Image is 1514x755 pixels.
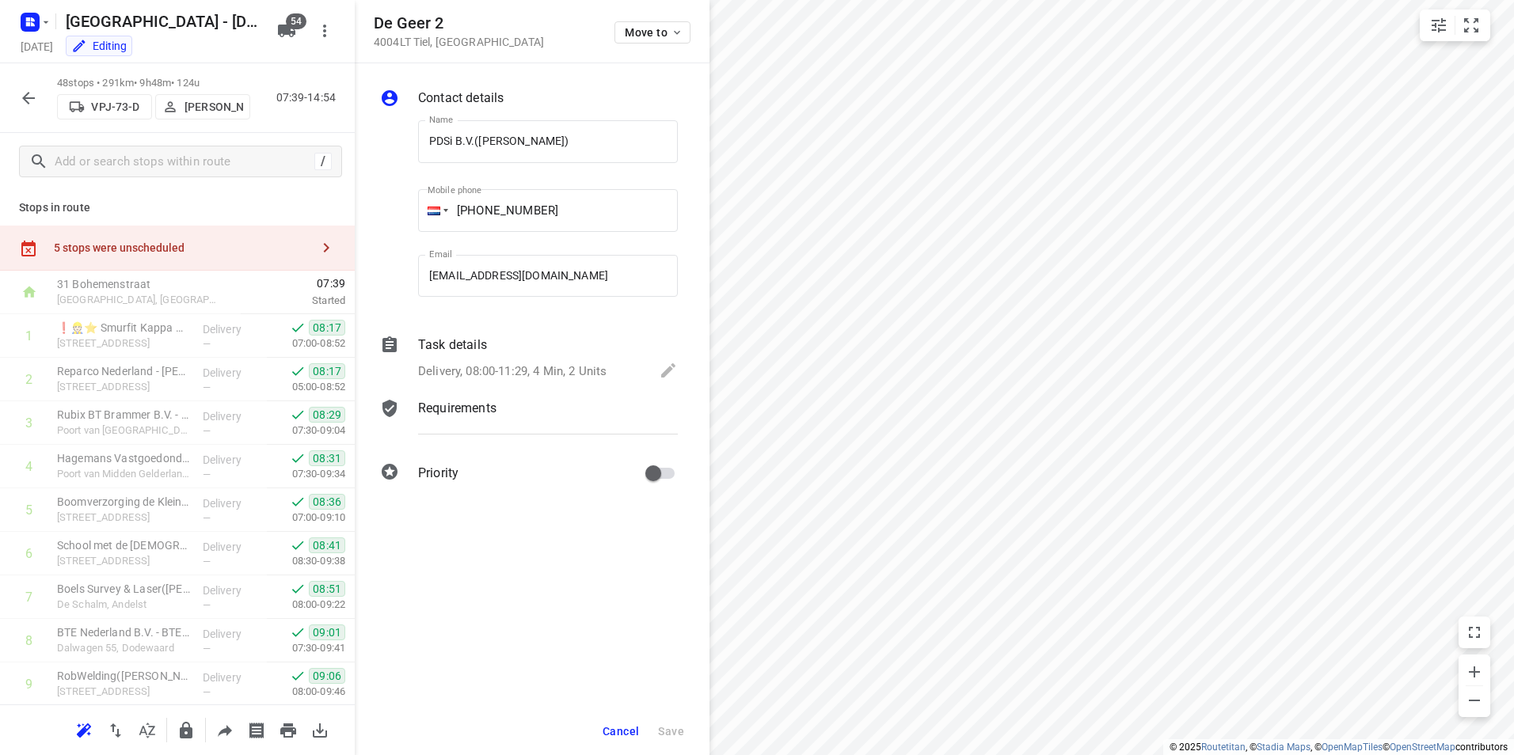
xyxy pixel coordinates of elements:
[54,241,310,254] div: 5 stops were unscheduled
[418,189,448,232] div: Netherlands: + 31
[290,407,306,423] svg: Done
[309,407,345,423] span: 08:29
[418,336,487,355] p: Task details
[1257,742,1310,753] a: Stadia Maps
[59,9,264,34] h5: [GEOGRAPHIC_DATA] - [DATE]
[290,320,306,336] svg: Done
[91,101,139,113] p: VPJ-73-D
[418,189,678,232] input: 1 (702) 123-4567
[57,510,190,525] p: Boterhoeksestraat 15, Heteren
[418,464,458,483] p: Priority
[57,450,190,466] p: Hagemans Vastgoedonderhoud B.V. - Heteren(Joel Dekkers)
[241,275,345,291] span: 07:39
[290,668,306,684] svg: Done
[155,94,250,120] button: [PERSON_NAME]
[304,722,336,737] span: Download route
[1420,9,1490,41] div: small contained button group
[57,292,222,308] p: [GEOGRAPHIC_DATA], [GEOGRAPHIC_DATA]
[1423,9,1455,41] button: Map settings
[55,150,314,174] input: Add or search stops within route
[1390,742,1455,753] a: OpenStreetMap
[314,153,332,170] div: /
[203,338,211,350] span: —
[614,21,690,44] button: Move to
[203,452,261,468] p: Delivery
[203,365,261,381] p: Delivery
[131,722,163,737] span: Sort by time window
[203,381,211,393] span: —
[267,640,345,656] p: 07:30-09:41
[418,399,496,418] p: Requirements
[380,399,678,446] div: Requirements
[603,725,639,738] span: Cancel
[25,633,32,648] div: 8
[57,581,190,597] p: Boels Survey & Laser(Dave de Klerk)
[57,537,190,553] p: School met de Bijbel(Hans Versluis)
[418,89,504,108] p: Contact details
[57,363,190,379] p: Reparco Nederland - Renkum(Hans Tolhuisen)
[209,722,241,737] span: Share route
[267,423,345,438] p: 07:30-09:04
[1455,9,1487,41] button: Fit zoom
[241,722,272,737] span: Print shipping labels
[203,626,261,642] p: Delivery
[25,546,32,561] div: 6
[100,722,131,737] span: Reverse route
[25,328,32,343] div: 1
[25,459,32,474] div: 4
[267,466,345,482] p: 07:30-09:34
[57,597,190,613] p: De Schalm, Andelst
[374,36,544,48] p: 4004LT Tiel , [GEOGRAPHIC_DATA]
[309,581,345,597] span: 08:51
[203,539,261,555] p: Delivery
[57,466,190,482] p: Poort van Midden Gelderland Oranje 6, Heteren
[25,677,32,692] div: 9
[267,379,345,395] p: 05:00-08:52
[380,89,678,111] div: Contact details
[203,408,261,424] p: Delivery
[418,362,607,381] p: Delivery, 08:00-11:29, 4 Min, 2 Units
[57,668,190,684] p: RobWelding(Monique Eykelboom)
[659,361,678,380] svg: Edit
[68,722,100,737] span: Reoptimize route
[380,336,678,383] div: Task detailsDelivery, 08:00-11:29, 4 Min, 2 Units
[203,643,211,654] span: —
[267,510,345,525] p: 07:00-09:10
[57,407,190,423] p: Rubix BT Brammer B.V. - Bedu Pompen(Roxanne Overman)
[14,37,59,55] h5: Project date
[57,553,190,569] p: [STREET_ADDRESS]
[309,537,345,553] span: 08:41
[203,512,211,524] span: —
[57,624,190,640] p: BTE Nederland B.V. - BTE (Dodewaard)(Tonny Vink)
[25,415,32,431] div: 3
[25,590,32,605] div: 7
[203,556,211,567] span: —
[57,276,222,292] p: 31 Bohemenstraat
[625,26,683,39] span: Move to
[267,684,345,700] p: 08:00-09:46
[290,537,306,553] svg: Done
[57,494,190,510] p: Boomverzorging de Kleine(Albert de Kleine)
[241,293,345,309] p: Started
[1170,742,1508,753] li: © 2025 , © , © © contributors
[57,423,190,438] p: Poort van Midden Gelderland Noord, Heteren
[203,469,211,480] span: —
[271,15,302,47] button: 54
[57,320,190,336] p: ❗👷🏻⭐ Smurfit Kappa Parenco(Mario Verbeek of Eddy Janssen)
[203,599,211,611] span: —
[267,336,345,351] p: 07:00-08:52
[184,101,243,113] p: [PERSON_NAME]
[203,582,261,598] p: Delivery
[19,199,336,216] p: Stops in route
[71,38,127,54] div: You are currently in edit mode.
[290,450,306,466] svg: Done
[309,668,345,684] span: 09:06
[290,624,306,640] svg: Done
[25,503,32,518] div: 5
[267,597,345,613] p: 08:00-09:22
[290,581,306,597] svg: Done
[276,89,342,106] p: 07:39-14:54
[57,684,190,700] p: [STREET_ADDRESS]
[290,494,306,510] svg: Done
[57,76,250,91] p: 48 stops • 291km • 9h48m • 124u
